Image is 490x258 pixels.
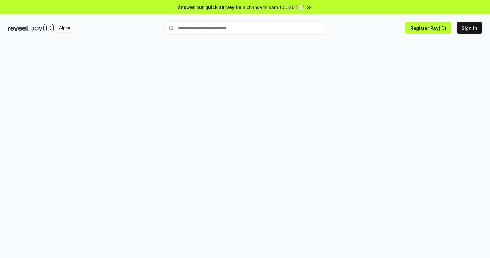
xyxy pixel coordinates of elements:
[178,4,234,11] span: Answer our quick survey
[236,4,304,11] span: for a chance to earn 10 USDT 📝
[457,22,482,34] button: Sign In
[405,22,451,34] button: Register Pay(ID)
[8,24,29,32] img: reveel_dark
[56,24,74,32] div: Alpha
[31,24,54,32] img: pay_id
